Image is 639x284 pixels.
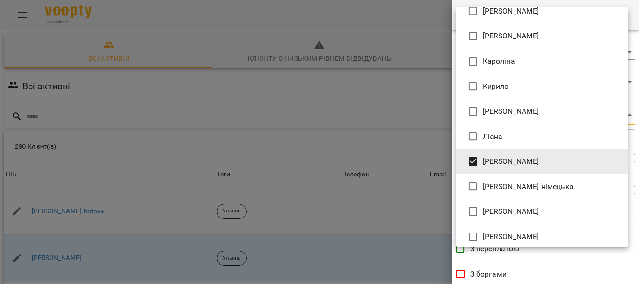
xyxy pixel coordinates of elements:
[483,6,539,17] span: [PERSON_NAME]
[483,206,539,217] span: [PERSON_NAME]
[483,56,515,67] span: Кароліна
[483,231,539,242] span: [PERSON_NAME]
[483,81,509,92] span: Кирило
[483,181,574,192] span: [PERSON_NAME] німецька
[483,131,503,142] span: Ліана
[483,30,539,42] span: [PERSON_NAME]
[483,106,539,117] span: [PERSON_NAME]
[483,156,539,167] span: [PERSON_NAME]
